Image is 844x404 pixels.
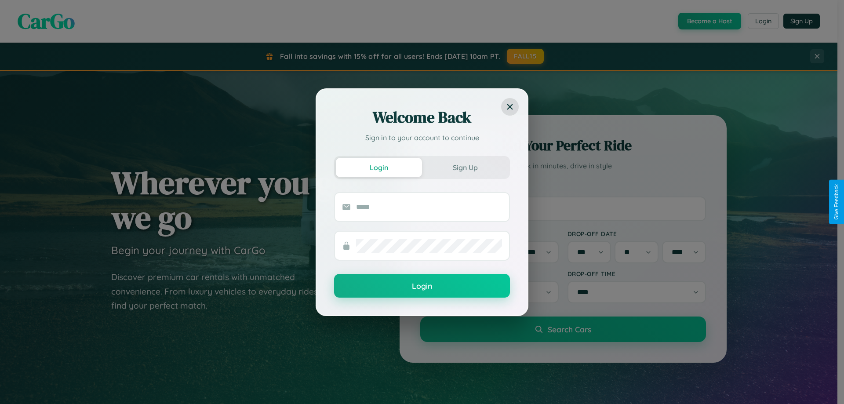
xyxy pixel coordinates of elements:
div: Give Feedback [833,184,840,220]
h2: Welcome Back [334,107,510,128]
button: Login [336,158,422,177]
p: Sign in to your account to continue [334,132,510,143]
button: Sign Up [422,158,508,177]
button: Login [334,274,510,298]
